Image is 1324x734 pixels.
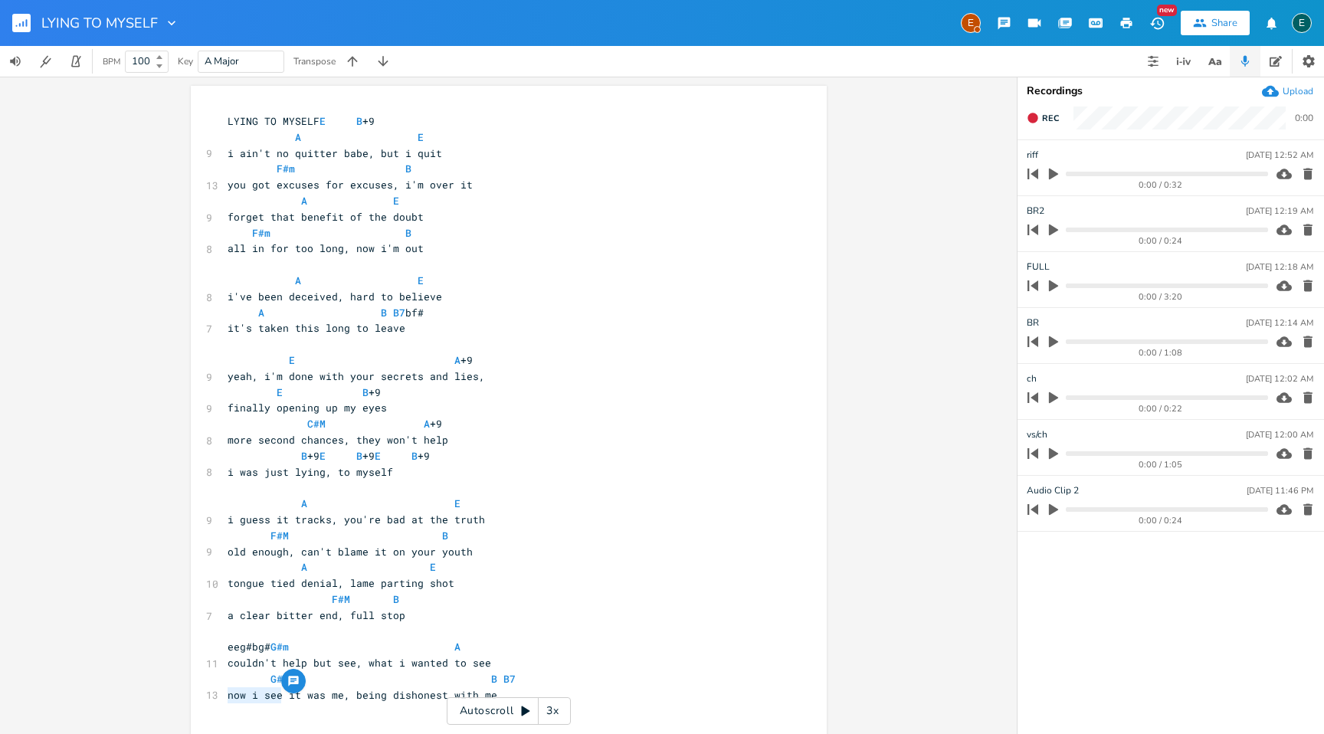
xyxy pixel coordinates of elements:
span: G#m [270,640,289,654]
span: couldn't help but see, what i wanted to see [228,656,491,670]
span: E [375,449,381,463]
div: 0:00 / 0:32 [1054,181,1268,189]
div: 0:00 / 3:20 [1054,293,1268,301]
span: Audio Clip 2 [1027,483,1079,498]
div: 0:00 / 0:22 [1054,405,1268,413]
button: E [1292,5,1312,41]
span: LYING TO MYSELF [41,16,158,30]
button: Share [1181,11,1250,35]
span: B7 [503,672,516,686]
span: more second chances, they won't help [228,433,448,447]
span: B [411,449,418,463]
div: BPM [103,57,120,66]
span: F#M [332,592,350,606]
span: finally opening up my eyes [228,401,387,415]
span: +9 [228,417,442,431]
div: [DATE] 12:52 AM [1246,151,1313,159]
span: A [295,130,301,144]
span: E [320,449,326,463]
div: 0:00 / 1:08 [1054,349,1268,357]
span: E [418,130,424,144]
span: B [405,226,411,240]
span: B [362,385,369,399]
div: 3x [539,697,566,725]
div: [DATE] 12:02 AM [1246,375,1313,383]
div: [DATE] 11:46 PM [1247,487,1313,495]
div: [DATE] 12:00 AM [1246,431,1313,439]
div: New [1157,5,1177,16]
span: A [454,353,460,367]
span: E [320,114,326,128]
span: A [301,560,307,574]
span: i ain't no quitter babe, but i quit [228,146,442,160]
span: A [258,306,264,319]
span: C#M [307,417,326,431]
span: BR2 [1027,204,1044,218]
div: [DATE] 12:19 AM [1246,207,1313,215]
span: A [295,274,301,287]
div: 0:00 / 0:24 [1054,237,1268,245]
span: E [393,194,399,208]
span: F#m [277,162,295,175]
div: Upload [1283,85,1313,97]
span: B [301,449,307,463]
span: F#M [270,529,289,542]
span: A [301,194,307,208]
span: it's taken this long to leave [228,321,405,335]
span: B [356,114,362,128]
div: Key [178,57,193,66]
span: +9 +9 +9 [228,449,430,463]
span: tongue tied denial, lame parting shot [228,576,454,590]
span: BR [1027,316,1039,330]
span: E [418,274,424,287]
button: Upload [1262,83,1313,100]
span: B [442,529,448,542]
span: B [356,449,362,463]
span: B [491,672,497,686]
div: 0:00 / 1:05 [1054,460,1268,469]
span: B [405,162,411,175]
span: F#m [252,226,270,240]
span: +9 [228,385,381,399]
span: riff [1027,148,1038,162]
span: B [381,306,387,319]
span: a clear bitter end, full stop [228,608,405,622]
span: old enough, can't blame it on your youth [228,545,473,559]
span: G#m [270,672,289,686]
span: i've been deceived, hard to believe [228,290,442,303]
span: i guess it tracks, you're bad at the truth [228,513,485,526]
div: edenmusic [961,13,981,33]
span: E [277,385,283,399]
span: now i see it was me, being dishonest with me [228,688,497,702]
button: New [1142,9,1172,37]
div: [DATE] 12:18 AM [1246,263,1313,271]
div: Autoscroll [447,697,571,725]
span: B7 [393,306,405,319]
span: all in for too long, now i'm out [228,241,424,255]
div: 0:00 / 0:24 [1054,516,1268,525]
span: E [289,353,295,367]
span: i was just lying, to myself [228,465,393,479]
span: vs/ch [1027,428,1047,442]
span: bf# [228,306,424,319]
span: ch [1027,372,1037,386]
span: forget that benefit of the doubt [228,210,424,224]
div: Transpose [293,57,336,66]
span: A [301,496,307,510]
span: LYING TO MYSELF +9 [228,114,375,128]
span: A [424,417,430,431]
span: eeg#bg# [228,640,460,654]
span: B [393,592,399,606]
span: +9 [228,353,473,367]
span: E [430,560,436,574]
div: edenmusic [1292,13,1312,33]
span: yeah, i'm done with your secrets and lies, [228,369,485,383]
span: A Major [205,54,239,68]
button: Rec [1021,106,1065,130]
span: A [454,640,460,654]
span: Rec [1042,113,1059,124]
div: Recordings [1027,86,1315,97]
span: FULL [1027,260,1050,274]
div: Share [1211,16,1237,30]
span: you got excuses for excuses, i'm over it [228,178,473,192]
